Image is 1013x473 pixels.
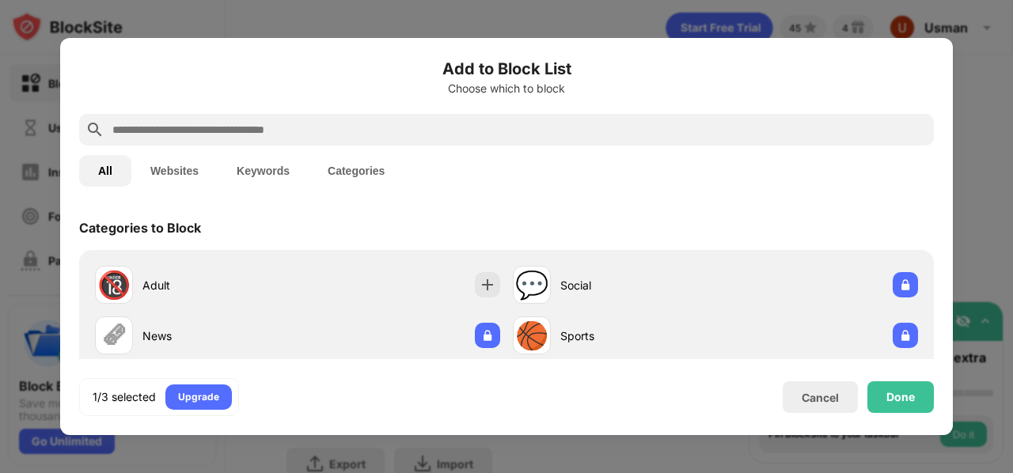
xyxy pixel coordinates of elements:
[131,155,218,187] button: Websites
[802,391,839,404] div: Cancel
[93,389,156,405] div: 1/3 selected
[79,82,934,95] div: Choose which to block
[101,320,127,352] div: 🗞
[178,389,219,405] div: Upgrade
[142,277,298,293] div: Adult
[309,155,404,187] button: Categories
[85,120,104,139] img: search.svg
[515,320,548,352] div: 🏀
[218,155,309,187] button: Keywords
[142,327,298,344] div: News
[886,391,915,403] div: Done
[515,269,548,301] div: 💬
[79,220,201,236] div: Categories to Block
[560,277,715,293] div: Social
[97,269,131,301] div: 🔞
[79,57,934,81] h6: Add to Block List
[560,327,715,344] div: Sports
[79,155,131,187] button: All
